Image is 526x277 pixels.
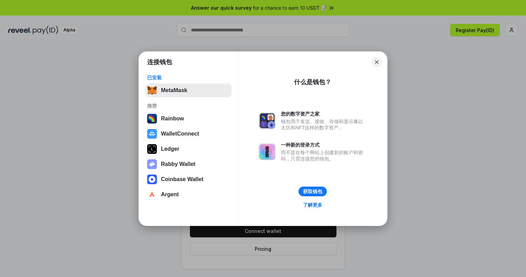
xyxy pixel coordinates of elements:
img: svg+xml,%3Csvg%20xmlns%3D%22http%3A%2F%2Fwww.w3.org%2F2000%2Fsvg%22%20fill%3D%22none%22%20viewBox... [259,112,275,129]
div: 推荐 [147,103,230,109]
div: Rabby Wallet [161,161,195,167]
button: MetaMask [145,83,232,97]
a: 了解更多 [299,200,326,209]
button: Rainbow [145,112,232,126]
img: svg+xml,%3Csvg%20xmlns%3D%22http%3A%2F%2Fwww.w3.org%2F2000%2Fsvg%22%20fill%3D%22none%22%20viewBox... [259,144,275,160]
div: Argent [161,191,179,198]
img: svg+xml,%3Csvg%20fill%3D%22none%22%20height%3D%2233%22%20viewBox%3D%220%200%2035%2033%22%20width%... [147,86,157,95]
div: Ledger [161,146,179,152]
div: 已安装 [147,75,230,81]
img: svg+xml,%3Csvg%20width%3D%22120%22%20height%3D%22120%22%20viewBox%3D%220%200%20120%20120%22%20fil... [147,114,157,123]
button: WalletConnect [145,127,232,141]
button: 获取钱包 [299,187,327,196]
div: MetaMask [161,87,187,93]
div: Coinbase Wallet [161,176,203,182]
div: 获取钱包 [303,188,322,195]
div: 一种新的登录方式 [281,142,366,148]
button: Rabby Wallet [145,157,232,171]
button: Coinbase Wallet [145,172,232,186]
img: svg+xml,%3Csvg%20xmlns%3D%22http%3A%2F%2Fwww.w3.org%2F2000%2Fsvg%22%20width%3D%2228%22%20height%3... [147,144,157,154]
div: 您的数字资产之家 [281,111,366,117]
img: svg+xml,%3Csvg%20width%3D%2228%22%20height%3D%2228%22%20viewBox%3D%220%200%2028%2028%22%20fill%3D... [147,175,157,184]
div: WalletConnect [161,131,199,137]
button: Close [372,57,382,67]
button: Argent [145,188,232,201]
h1: 连接钱包 [147,58,172,66]
img: svg+xml,%3Csvg%20xmlns%3D%22http%3A%2F%2Fwww.w3.org%2F2000%2Fsvg%22%20fill%3D%22none%22%20viewBox... [147,159,157,169]
button: Ledger [145,142,232,156]
div: 了解更多 [303,202,322,208]
div: 什么是钱包？ [294,78,331,86]
div: 钱包用于发送、接收、存储和显示像以太坊和NFT这样的数字资产。 [281,118,366,131]
div: 而不是在每个网站上创建新的账户和密码，只需连接您的钱包。 [281,149,366,162]
div: Rainbow [161,116,184,122]
img: svg+xml,%3Csvg%20width%3D%2228%22%20height%3D%2228%22%20viewBox%3D%220%200%2028%2028%22%20fill%3D... [147,129,157,139]
img: svg+xml,%3Csvg%20width%3D%2228%22%20height%3D%2228%22%20viewBox%3D%220%200%2028%2028%22%20fill%3D... [147,190,157,199]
